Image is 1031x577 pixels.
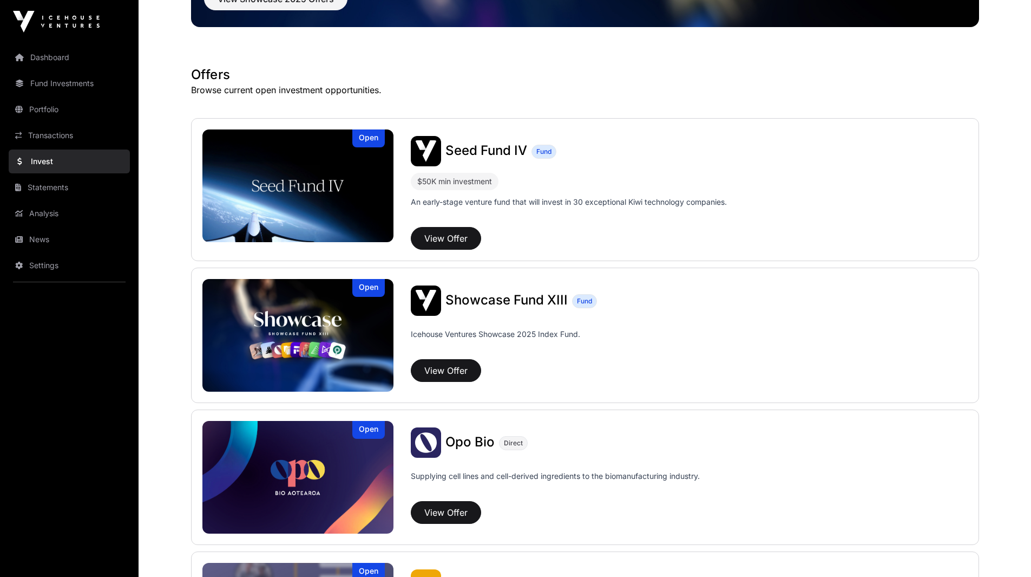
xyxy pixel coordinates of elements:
[411,286,441,316] img: Showcase Fund XIII
[191,83,979,96] p: Browse current open investment opportunities.
[352,129,385,147] div: Open
[9,98,130,121] a: Portfolio
[445,142,527,158] span: Seed Fund IV
[411,136,441,166] img: Seed Fund IV
[202,421,394,534] img: Opo Bio
[9,176,130,199] a: Statements
[977,525,1031,577] iframe: Chat Widget
[411,427,441,458] img: Opo Bio
[411,329,580,340] p: Icehouse Ventures Showcase 2025 Index Fund.
[411,227,481,250] button: View Offer
[411,359,481,382] button: View Offer
[9,124,130,147] a: Transactions
[9,150,130,173] a: Invest
[445,434,495,450] span: Opo Bio
[9,202,130,225] a: Analysis
[202,279,394,392] img: Showcase Fund XIII
[202,129,394,242] img: Seed Fund IV
[13,11,100,33] img: Icehouse Ventures Logo
[202,279,394,392] a: Showcase Fund XIIIOpen
[445,144,527,158] a: Seed Fund IV
[411,501,481,524] button: View Offer
[445,294,568,308] a: Showcase Fund XIII
[9,72,130,95] a: Fund Investments
[445,436,495,450] a: Opo Bio
[352,279,385,297] div: Open
[445,292,568,308] span: Showcase Fund XIII
[9,46,130,69] a: Dashboard
[352,421,385,439] div: Open
[411,197,727,208] p: An early-stage venture fund that will invest in 30 exceptional Kiwi technology companies.
[577,297,592,306] span: Fund
[411,471,700,482] p: Supplying cell lines and cell-derived ingredients to the biomanufacturing industry.
[417,175,492,188] div: $50K min investment
[202,421,394,534] a: Opo BioOpen
[504,439,523,448] span: Direct
[9,254,130,277] a: Settings
[9,228,130,251] a: News
[191,66,979,83] h1: Offers
[202,129,394,242] a: Seed Fund IVOpen
[411,173,498,190] div: $50K min investment
[536,147,551,156] span: Fund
